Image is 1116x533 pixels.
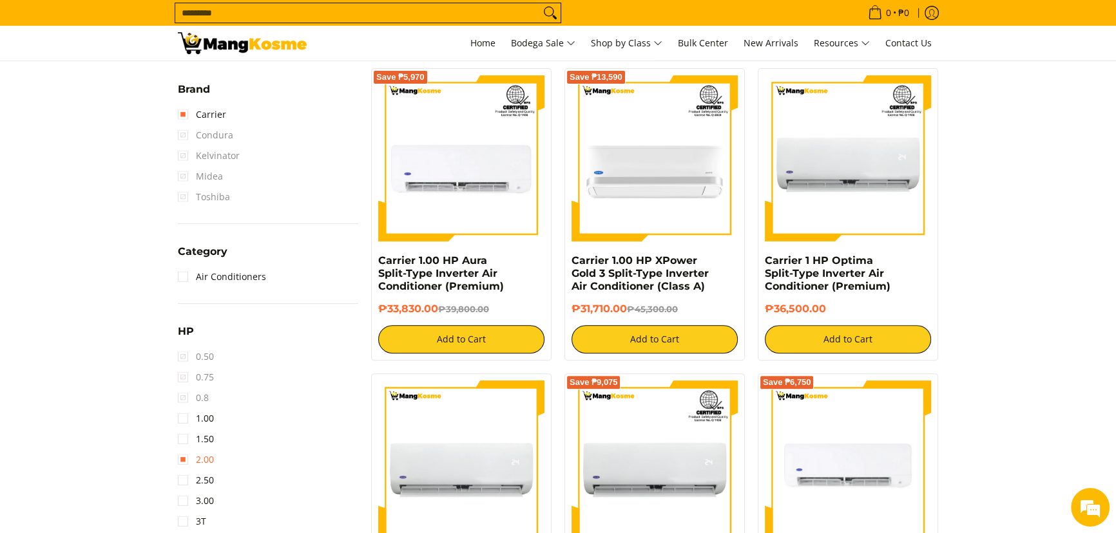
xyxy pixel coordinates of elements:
h6: ₱36,500.00 [765,303,931,315]
span: HP [178,326,194,337]
a: Carrier 1.00 HP Aura Split-Type Inverter Air Conditioner (Premium) [378,254,504,292]
span: Midea [178,166,223,187]
h6: ₱31,710.00 [572,303,738,315]
summary: Open [178,247,227,266]
a: Contact Us [879,26,938,61]
h6: ₱33,830.00 [378,303,544,315]
span: Kelvinator [178,145,240,166]
a: Shop by Class [584,26,669,61]
summary: Open [178,84,210,104]
a: Carrier 1.00 HP XPower Gold 3 Split-Type Inverter Air Conditioner (Class A) [572,254,709,292]
span: Toshiba [178,187,230,207]
span: Bulk Center [678,37,728,49]
span: Save ₱6,750 [763,379,811,386]
img: Bodega Sale Aircon l Mang Kosme: Home Appliances Warehouse Sale Split Type 1.50 Carrier [178,32,307,54]
span: • [864,6,913,20]
a: Carrier 1 HP Optima Split-Type Inverter Air Conditioner (Premium) [765,254,890,292]
span: Home [470,37,495,49]
img: Carrier 1.00 HP Aura Split-Type Inverter Air Conditioner (Premium) [378,75,544,241]
a: Air Conditioners [178,266,266,287]
a: Resources [807,26,876,61]
a: Home [464,26,502,61]
del: ₱39,800.00 [438,304,489,314]
button: Add to Cart [572,325,738,353]
nav: Main Menu [320,26,938,61]
button: Add to Cart [765,325,931,353]
a: 3T [178,511,206,532]
span: Shop by Class [591,35,662,51]
a: New Arrivals [737,26,805,61]
button: Search [540,3,561,23]
del: ₱45,300.00 [627,304,678,314]
a: 2.50 [178,470,214,491]
a: Bulk Center [671,26,735,61]
span: Contact Us [885,37,932,49]
button: Add to Cart [378,325,544,353]
span: 0.75 [178,367,214,388]
a: 2.00 [178,449,214,470]
a: 1.50 [178,429,214,449]
span: Condura [178,125,233,145]
a: Carrier [178,104,226,125]
summary: Open [178,326,194,346]
a: 1.00 [178,408,214,429]
span: Bodega Sale [511,35,575,51]
img: Carrier 1 HP Optima Split-Type Inverter Air Conditioner (Premium) [765,75,931,241]
span: ₱0 [896,8,911,17]
span: 0 [884,8,893,17]
span: 0.8 [178,388,209,408]
a: 3.00 [178,491,214,511]
span: Resources [814,35,870,51]
span: Save ₱9,075 [570,379,618,386]
span: Save ₱13,590 [570,73,622,81]
span: Save ₱5,970 [376,73,425,81]
span: Category [178,247,227,257]
a: Bodega Sale [505,26,582,61]
span: 0.50 [178,346,214,367]
span: Brand [178,84,210,95]
img: Carrier 1.00 HP XPower Gold 3 Split-Type Inverter Air Conditioner (Class A) [572,75,738,241]
span: New Arrivals [744,37,798,49]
